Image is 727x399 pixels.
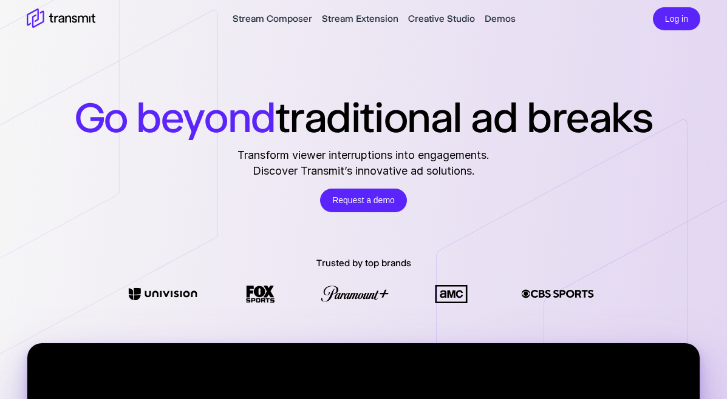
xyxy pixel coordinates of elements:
[237,163,490,179] span: Discover Transmit’s innovative ad solutions.
[322,12,398,26] a: Stream Extension
[316,256,411,270] p: Trusted by top brands
[233,12,312,26] a: Stream Composer
[75,92,653,142] h1: traditional ad breaks
[653,7,700,31] button: Log in
[320,189,407,212] a: Request a demo
[237,147,490,163] span: Transform viewer interruptions into engagements.
[408,12,475,26] a: Creative Studio
[653,12,700,24] a: Log in
[485,12,516,26] a: Demos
